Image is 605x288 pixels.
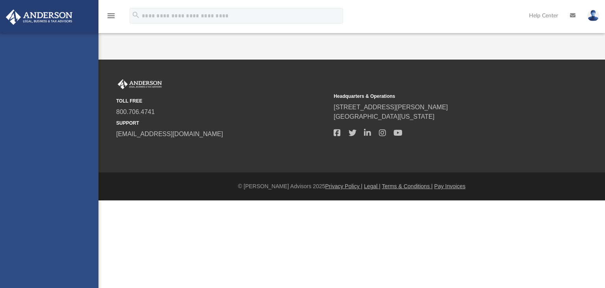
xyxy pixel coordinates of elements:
[116,120,328,127] small: SUPPORT
[325,183,363,189] a: Privacy Policy |
[434,183,465,189] a: Pay Invoices
[334,104,448,110] a: [STREET_ADDRESS][PERSON_NAME]
[132,11,140,19] i: search
[382,183,433,189] a: Terms & Conditions |
[106,15,116,21] a: menu
[334,113,434,120] a: [GEOGRAPHIC_DATA][US_STATE]
[116,108,155,115] a: 800.706.4741
[116,79,163,90] img: Anderson Advisors Platinum Portal
[587,10,599,21] img: User Pic
[334,93,546,100] small: Headquarters & Operations
[364,183,380,189] a: Legal |
[98,182,605,191] div: © [PERSON_NAME] Advisors 2025
[4,9,75,25] img: Anderson Advisors Platinum Portal
[106,11,116,21] i: menu
[116,131,223,137] a: [EMAIL_ADDRESS][DOMAIN_NAME]
[116,97,328,105] small: TOLL FREE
